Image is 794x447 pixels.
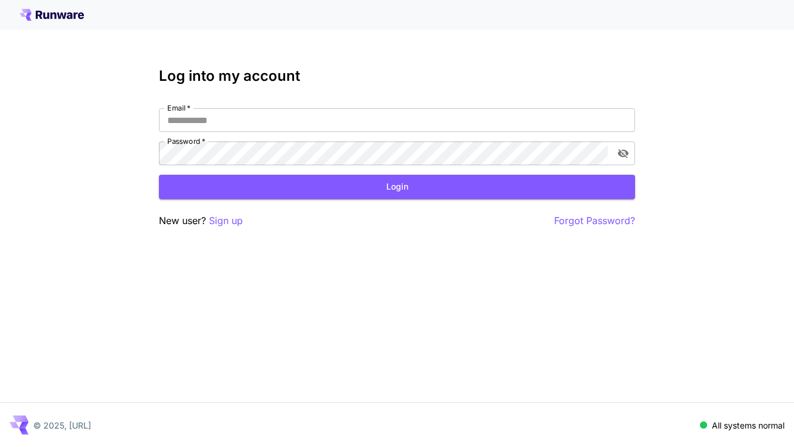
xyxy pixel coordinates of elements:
label: Password [167,136,205,146]
button: toggle password visibility [612,143,634,164]
p: New user? [159,213,243,228]
label: Email [167,103,190,113]
h3: Log into my account [159,68,635,84]
p: All systems normal [712,419,784,432]
button: Forgot Password? [554,213,635,228]
button: Sign up [209,213,243,228]
p: © 2025, [URL] [33,419,91,432]
button: Login [159,175,635,199]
